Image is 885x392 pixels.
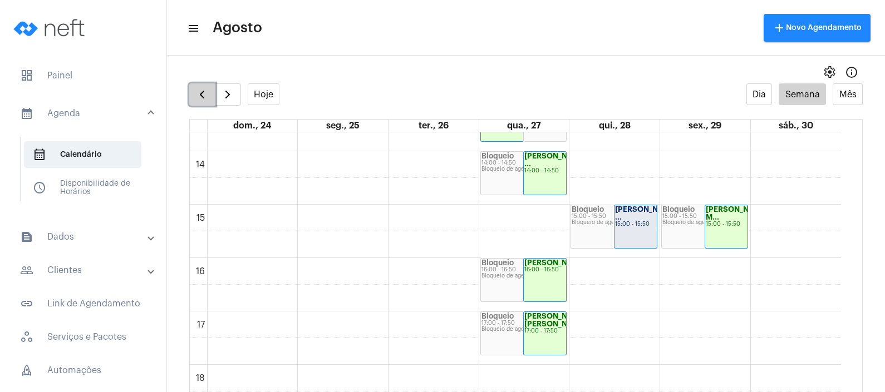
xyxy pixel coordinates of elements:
mat-icon: Info [845,66,858,79]
div: sidenav iconAgenda [7,131,166,217]
a: 24 de agosto de 2025 [231,120,273,132]
strong: [PERSON_NAME] M... [706,206,768,221]
div: Bloqueio de agenda [481,273,566,279]
span: sidenav icon [33,148,46,161]
button: Próximo Semana [215,83,241,106]
div: Bloqueio de agenda [481,326,566,333]
div: 16:00 - 16:50 [524,267,566,273]
span: Calendário [24,141,141,168]
strong: Bloqueio [572,206,604,213]
mat-expansion-panel-header: sidenav iconDados [7,224,166,250]
a: 28 de agosto de 2025 [597,120,633,132]
span: Painel [11,62,155,89]
span: settings [823,66,836,79]
a: 26 de agosto de 2025 [416,120,451,132]
button: Semana [779,83,826,105]
div: Bloqueio de agenda [662,220,747,226]
strong: Bloqueio [481,259,514,266]
div: 15 [194,213,207,223]
mat-panel-title: Clientes [20,264,149,277]
mat-icon: sidenav icon [20,297,33,310]
mat-icon: sidenav icon [20,107,33,120]
a: 27 de agosto de 2025 [505,120,543,132]
strong: [PERSON_NAME] ... [615,206,677,221]
div: 15:00 - 15:50 [706,221,747,227]
div: 17 [195,320,207,330]
span: Agosto [213,19,262,37]
mat-expansion-panel-header: sidenav iconClientes [7,257,166,284]
mat-expansion-panel-header: sidenav iconAgenda [7,96,166,131]
mat-panel-title: Dados [20,230,149,244]
strong: [PERSON_NAME] ... [524,152,587,167]
span: Link de Agendamento [11,290,155,317]
strong: Bloqueio [481,312,514,320]
span: sidenav icon [20,330,33,344]
div: 14 [194,160,207,170]
a: 25 de agosto de 2025 [324,120,362,132]
span: sidenav icon [20,364,33,377]
a: 30 de agosto de 2025 [776,120,815,132]
span: Automações [11,357,155,384]
a: 29 de agosto de 2025 [686,120,724,132]
button: Semana Anterior [189,83,215,106]
div: 15:00 - 15:50 [572,214,656,220]
div: 17:00 - 17:50 [481,320,566,326]
div: 16 [194,266,207,276]
button: Mês [833,83,863,105]
div: 14:00 - 14:50 [481,160,566,166]
span: Serviços e Pacotes [11,324,155,350]
div: 14:00 - 14:50 [524,168,566,174]
div: Bloqueio de agenda [481,166,566,172]
mat-icon: sidenav icon [20,230,33,244]
button: Info [840,61,863,83]
mat-panel-title: Agenda [20,107,149,120]
span: sidenav icon [33,181,46,195]
strong: [PERSON_NAME] [PERSON_NAME]... [524,312,593,328]
div: 18 [194,373,207,383]
button: Hoje [248,83,280,105]
strong: Bloqueio [662,206,695,213]
div: 17:00 - 17:50 [524,328,566,334]
span: Novo Agendamento [773,24,862,32]
div: 15:00 - 15:50 [615,221,656,227]
span: Disponibilidade de Horários [24,175,141,201]
mat-icon: sidenav icon [20,264,33,277]
span: sidenav icon [20,69,33,82]
button: Novo Agendamento [764,14,871,42]
div: Bloqueio de agenda [572,220,656,226]
button: Dia [746,83,773,105]
strong: [PERSON_NAME]... [524,259,593,266]
img: logo-neft-novo-2.png [9,6,92,50]
strong: Bloqueio [481,152,514,160]
div: 16:00 - 16:50 [481,267,566,273]
div: 15:00 - 15:50 [662,214,747,220]
button: settings [818,61,840,83]
mat-icon: add [773,21,786,34]
mat-icon: sidenav icon [187,22,198,35]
